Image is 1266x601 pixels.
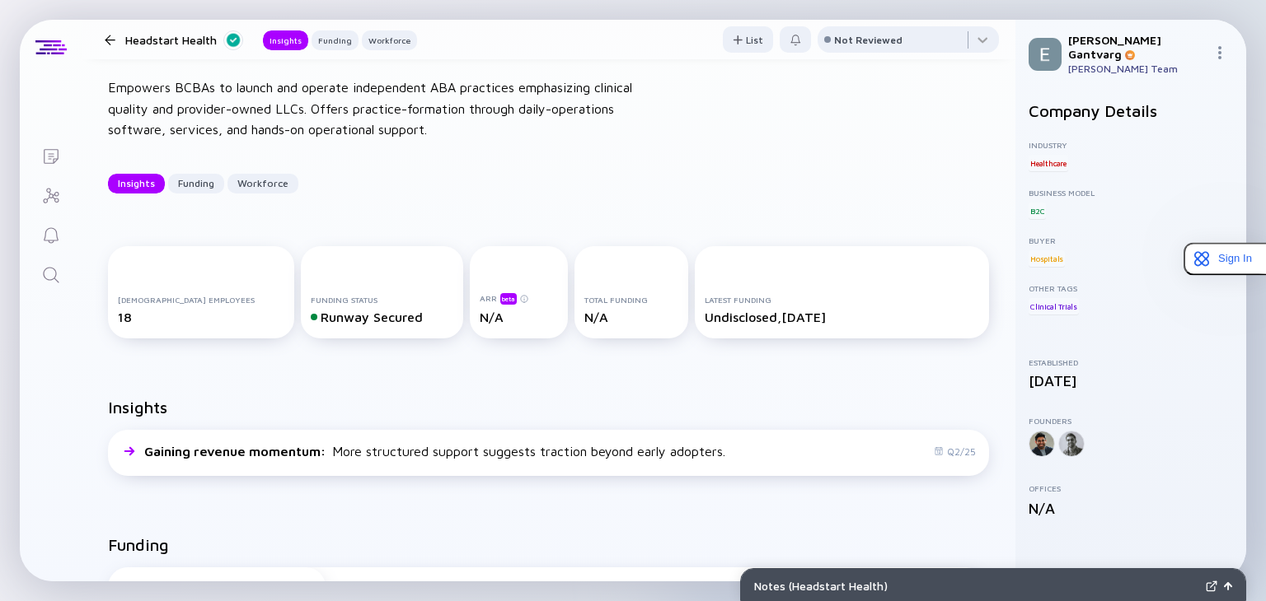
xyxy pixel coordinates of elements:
[125,30,243,50] div: Headstart Health
[312,30,359,50] button: Funding
[168,170,224,196] div: Funding
[1029,155,1068,171] div: Healthcare
[1029,298,1079,314] div: Clinical Trials
[263,32,308,49] div: Insights
[500,293,517,305] div: beta
[723,27,773,53] div: List
[1029,250,1065,267] div: Hospitals
[144,444,725,459] div: More structured support suggests traction beyond early adopters.
[227,170,298,196] div: Workforce
[1029,283,1233,293] div: Other Tags
[584,295,678,305] div: Total Funding
[311,310,452,324] div: Runway Secured
[227,174,298,193] button: Workforce
[1029,235,1233,245] div: Buyer
[1206,580,1217,592] img: Expand Notes
[20,135,82,175] a: Lists
[705,310,979,324] div: Undisclosed, [DATE]
[1029,101,1233,120] h2: Company Details
[1029,140,1233,150] div: Industry
[20,175,82,214] a: Investor Map
[20,254,82,293] a: Search
[108,174,165,193] button: Insights
[108,535,169,554] h2: Funding
[1068,63,1207,75] div: [PERSON_NAME] Team
[1029,188,1233,198] div: Business Model
[20,214,82,254] a: Reminders
[1029,483,1233,493] div: Offices
[118,295,284,305] div: [DEMOGRAPHIC_DATA] Employees
[834,34,903,46] div: Not Reviewed
[108,170,165,196] div: Insights
[362,32,417,49] div: Workforce
[1068,33,1207,61] div: [PERSON_NAME] Gantvarg
[705,295,979,305] div: Latest Funding
[263,30,308,50] button: Insights
[1029,203,1046,219] div: B2C
[480,292,558,305] div: ARR
[1213,46,1226,59] img: Menu
[362,30,417,50] button: Workforce
[934,445,976,458] div: Q2/25
[480,310,558,324] div: N/A
[754,579,1199,593] div: Notes ( Headstart Health )
[168,174,224,193] button: Funding
[1029,357,1233,367] div: Established
[1029,500,1233,517] div: N/A
[108,77,635,141] div: Empowers BCBAs to launch and operate independent ABA practices emphasizing clinical quality and p...
[1224,582,1232,590] img: Open Notes
[108,398,167,417] h2: Insights
[312,32,359,49] div: Funding
[144,444,329,459] span: Gaining revenue momentum :
[311,295,452,305] div: Funding Status
[584,310,678,324] div: N/A
[1029,38,1062,71] img: Elena Profile Picture
[118,310,284,324] div: 18
[1029,372,1233,389] div: [DATE]
[1029,416,1233,426] div: Founders
[723,26,773,53] button: List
